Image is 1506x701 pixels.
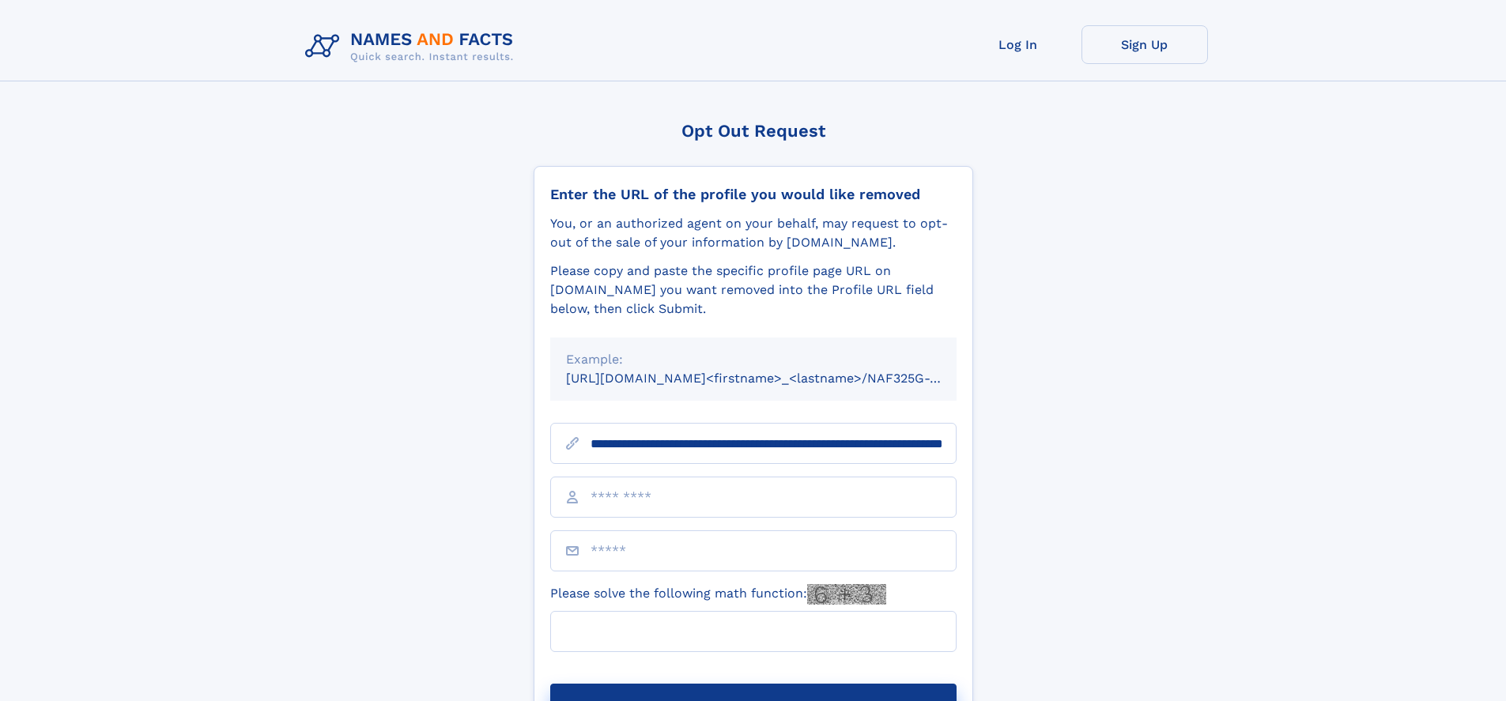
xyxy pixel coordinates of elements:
[550,214,957,252] div: You, or an authorized agent on your behalf, may request to opt-out of the sale of your informatio...
[550,186,957,203] div: Enter the URL of the profile you would like removed
[566,350,941,369] div: Example:
[299,25,527,68] img: Logo Names and Facts
[1081,25,1208,64] a: Sign Up
[550,584,886,605] label: Please solve the following math function:
[566,371,987,386] small: [URL][DOMAIN_NAME]<firstname>_<lastname>/NAF325G-xxxxxxxx
[534,121,973,141] div: Opt Out Request
[550,262,957,318] div: Please copy and paste the specific profile page URL on [DOMAIN_NAME] you want removed into the Pr...
[955,25,1081,64] a: Log In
